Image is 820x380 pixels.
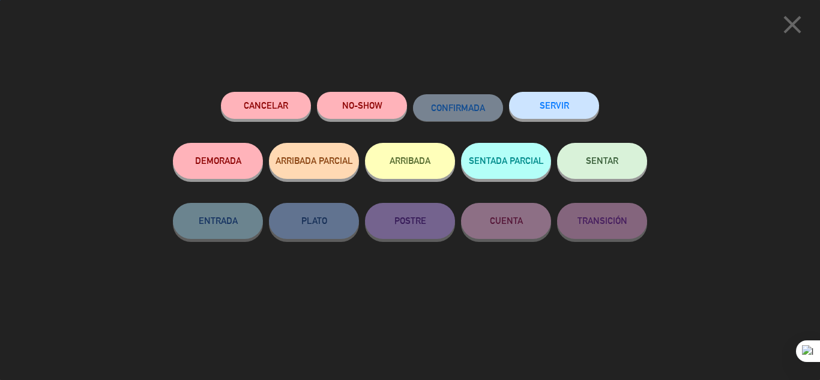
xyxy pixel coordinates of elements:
[509,92,599,119] button: SERVIR
[461,203,551,239] button: CUENTA
[221,92,311,119] button: Cancelar
[276,155,353,166] span: ARRIBADA PARCIAL
[431,103,485,113] span: CONFIRMADA
[173,203,263,239] button: ENTRADA
[413,94,503,121] button: CONFIRMADA
[777,10,807,40] i: close
[269,143,359,179] button: ARRIBADA PARCIAL
[557,143,647,179] button: SENTAR
[317,92,407,119] button: NO-SHOW
[365,143,455,179] button: ARRIBADA
[173,143,263,179] button: DEMORADA
[586,155,618,166] span: SENTAR
[269,203,359,239] button: PLATO
[774,9,811,44] button: close
[461,143,551,179] button: SENTADA PARCIAL
[557,203,647,239] button: TRANSICIÓN
[365,203,455,239] button: POSTRE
